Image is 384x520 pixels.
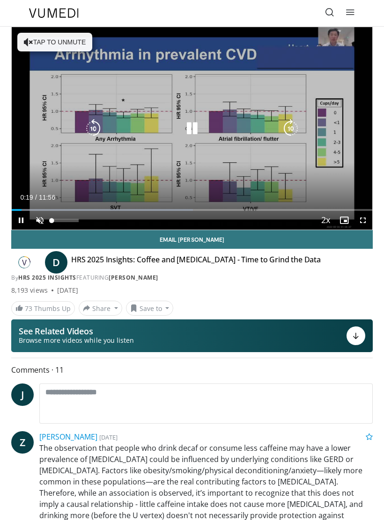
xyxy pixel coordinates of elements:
[20,194,33,201] span: 0:19
[335,211,354,230] button: Enable picture-in-picture mode
[11,255,37,270] img: HRS 2025 Insights
[12,209,372,211] div: Progress Bar
[39,432,97,442] a: [PERSON_NAME]
[57,286,78,295] div: [DATE]
[11,274,373,282] div: By FEATURING
[29,8,79,18] img: VuMedi Logo
[18,274,76,282] a: HRS 2025 Insights
[11,383,34,406] a: J
[12,27,372,230] video-js: Video Player
[19,326,134,336] p: See Related Videos
[45,251,67,274] a: D
[39,194,55,201] span: 11:56
[126,301,174,316] button: Save to
[11,230,373,249] a: Email [PERSON_NAME]
[30,211,49,230] button: Unmute
[71,255,321,270] h4: HRS 2025 Insights: Coffee and [MEDICAL_DATA] - Time to Grind the Data
[11,364,373,376] span: Comments 11
[17,33,92,51] button: Tap to unmute
[12,211,30,230] button: Pause
[35,194,37,201] span: /
[11,286,48,295] span: 8,193 views
[109,274,158,282] a: [PERSON_NAME]
[79,301,122,316] button: Share
[354,211,372,230] button: Fullscreen
[11,301,75,316] a: 73 Thumbs Up
[99,433,118,441] small: [DATE]
[11,431,34,454] a: Z
[52,219,78,222] div: Volume Level
[11,319,373,352] button: See Related Videos Browse more videos while you listen
[316,211,335,230] button: Playback Rate
[25,304,32,313] span: 73
[19,336,134,345] span: Browse more videos while you listen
